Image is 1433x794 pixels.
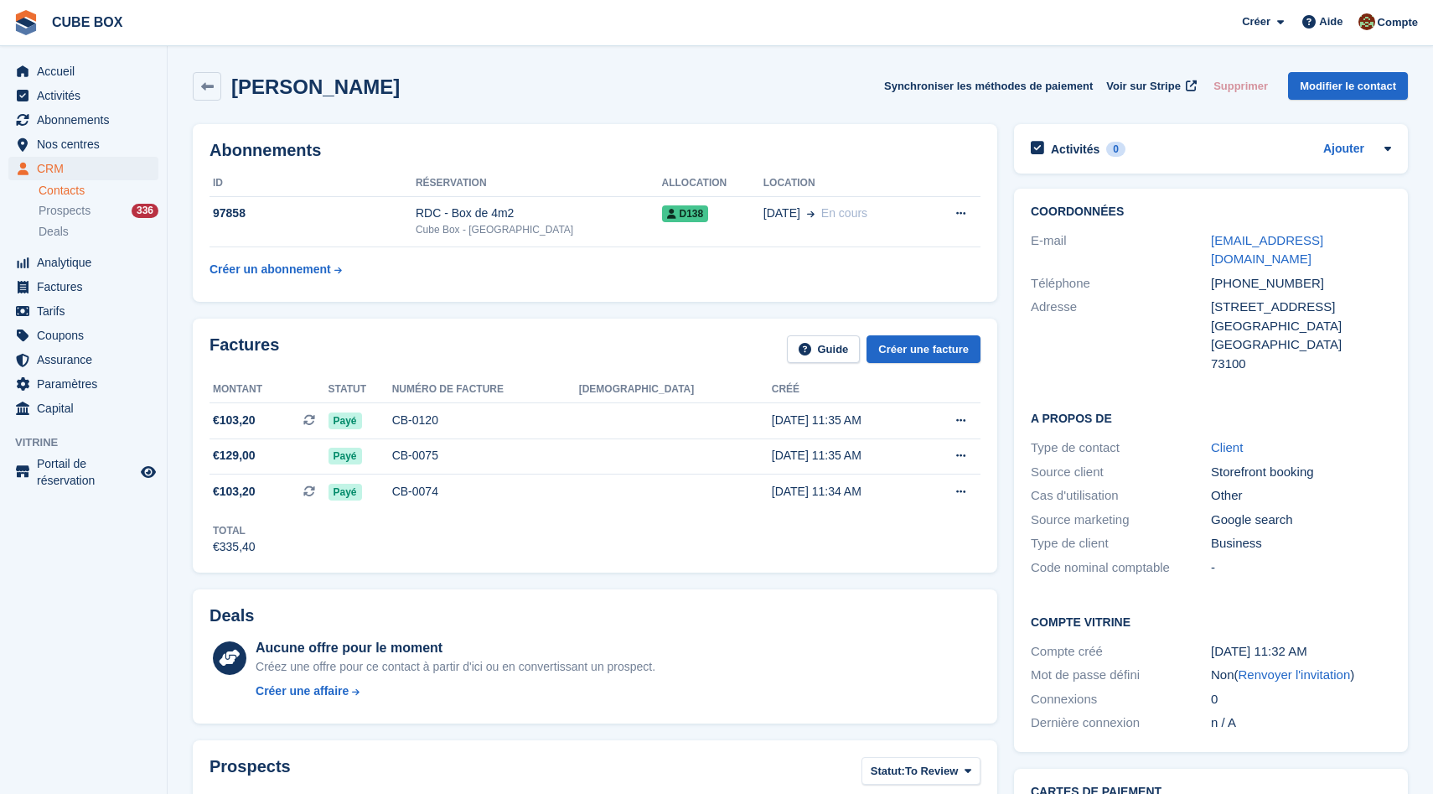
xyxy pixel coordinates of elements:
div: [DATE] 11:35 AM [772,447,922,464]
h2: Abonnements [210,141,980,160]
span: Factures [37,275,137,298]
div: Source client [1031,463,1211,482]
span: [DATE] [763,205,800,222]
th: Réservation [416,170,662,197]
span: Vitrine [15,434,167,451]
div: [PHONE_NUMBER] [1211,274,1391,293]
div: [GEOGRAPHIC_DATA] [1211,335,1391,355]
a: menu [8,84,158,107]
th: Numéro de facture [392,376,579,403]
th: Montant [210,376,329,403]
div: Téléphone [1031,274,1211,293]
a: menu [8,251,158,274]
div: Connexions [1031,690,1211,709]
button: Synchroniser les méthodes de paiement [884,72,1093,100]
h2: A propos de [1031,409,1391,426]
span: CRM [37,157,137,180]
span: To Review [905,763,958,780]
a: CUBE BOX [45,8,129,36]
div: Type de client [1031,534,1211,553]
span: Payé [329,448,362,464]
button: Statut: To Review [861,757,980,785]
div: €335,40 [213,538,256,556]
a: Voir sur Stripe [1099,72,1200,100]
div: 336 [132,204,158,218]
div: [DATE] 11:35 AM [772,412,922,429]
div: 0 [1106,142,1125,157]
span: Assurance [37,348,137,371]
div: [DATE] 11:32 AM [1211,642,1391,662]
span: Deals [39,224,69,240]
h2: Factures [210,335,279,363]
a: Deals [39,223,158,241]
div: [STREET_ADDRESS] [1211,298,1391,317]
span: Tarifs [37,299,137,323]
span: Voir sur Stripe [1106,78,1181,95]
img: stora-icon-8386f47178a22dfd0bd8f6a31ec36ba5ce8667c1dd55bd0f319d3a0aa187defe.svg [13,10,39,35]
div: Créez une offre pour ce contact à partir d'ici ou en convertissant un prospect. [256,658,655,676]
a: Guide [787,335,861,363]
img: alex soubira [1358,13,1375,30]
div: Aucune offre pour le moment [256,638,655,658]
a: menu [8,60,158,83]
a: Créer une facture [867,335,980,363]
h2: Activités [1051,142,1099,157]
span: Aide [1319,13,1342,30]
a: menu [8,324,158,347]
div: 0 [1211,690,1391,709]
span: Analytique [37,251,137,274]
div: Other [1211,486,1391,506]
a: menu [8,397,158,420]
span: D138 [662,205,709,222]
th: Allocation [662,170,763,197]
div: Code nominal comptable [1031,558,1211,578]
span: Prospects [39,203,91,219]
div: Compte créé [1031,642,1211,662]
div: Mot de passe défini [1031,666,1211,685]
th: ID [210,170,416,197]
th: Créé [772,376,922,403]
div: CB-0120 [392,412,579,429]
span: Statut: [871,763,905,780]
span: Nos centres [37,132,137,156]
h2: Deals [210,606,254,625]
div: Créer un abonnement [210,261,331,278]
th: [DEMOGRAPHIC_DATA] [579,376,772,403]
span: Paramètres [37,372,137,396]
span: Abonnements [37,108,137,132]
a: menu [8,108,158,132]
div: Google search [1211,511,1391,530]
div: Adresse [1031,298,1211,373]
a: menu [8,372,158,396]
a: Ajouter [1323,140,1364,159]
div: Créer une affaire [256,682,349,700]
div: Business [1211,534,1391,553]
h2: [PERSON_NAME] [231,75,400,98]
div: Storefront booking [1211,463,1391,482]
a: menu [8,299,158,323]
div: - [1211,558,1391,578]
div: Total [213,523,256,538]
h2: Compte vitrine [1031,613,1391,630]
span: Coupons [37,324,137,347]
a: Prospects 336 [39,202,158,220]
a: Modifier le contact [1288,72,1408,100]
a: menu [8,132,158,156]
a: Créer une affaire [256,682,655,700]
button: Supprimer [1207,72,1275,100]
h2: Prospects [210,757,291,788]
span: Compte [1378,14,1418,31]
div: CB-0075 [392,447,579,464]
div: Type de contact [1031,439,1211,458]
a: Boutique d'aperçu [138,462,158,482]
span: Accueil [37,60,137,83]
span: €103,20 [213,412,256,429]
a: menu [8,157,158,180]
span: Activités [37,84,137,107]
span: €129,00 [213,447,256,464]
div: Cas d'utilisation [1031,486,1211,506]
div: RDC - Box de 4m2 [416,205,662,222]
a: menu [8,275,158,298]
div: 97858 [210,205,416,222]
span: Capital [37,397,137,420]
